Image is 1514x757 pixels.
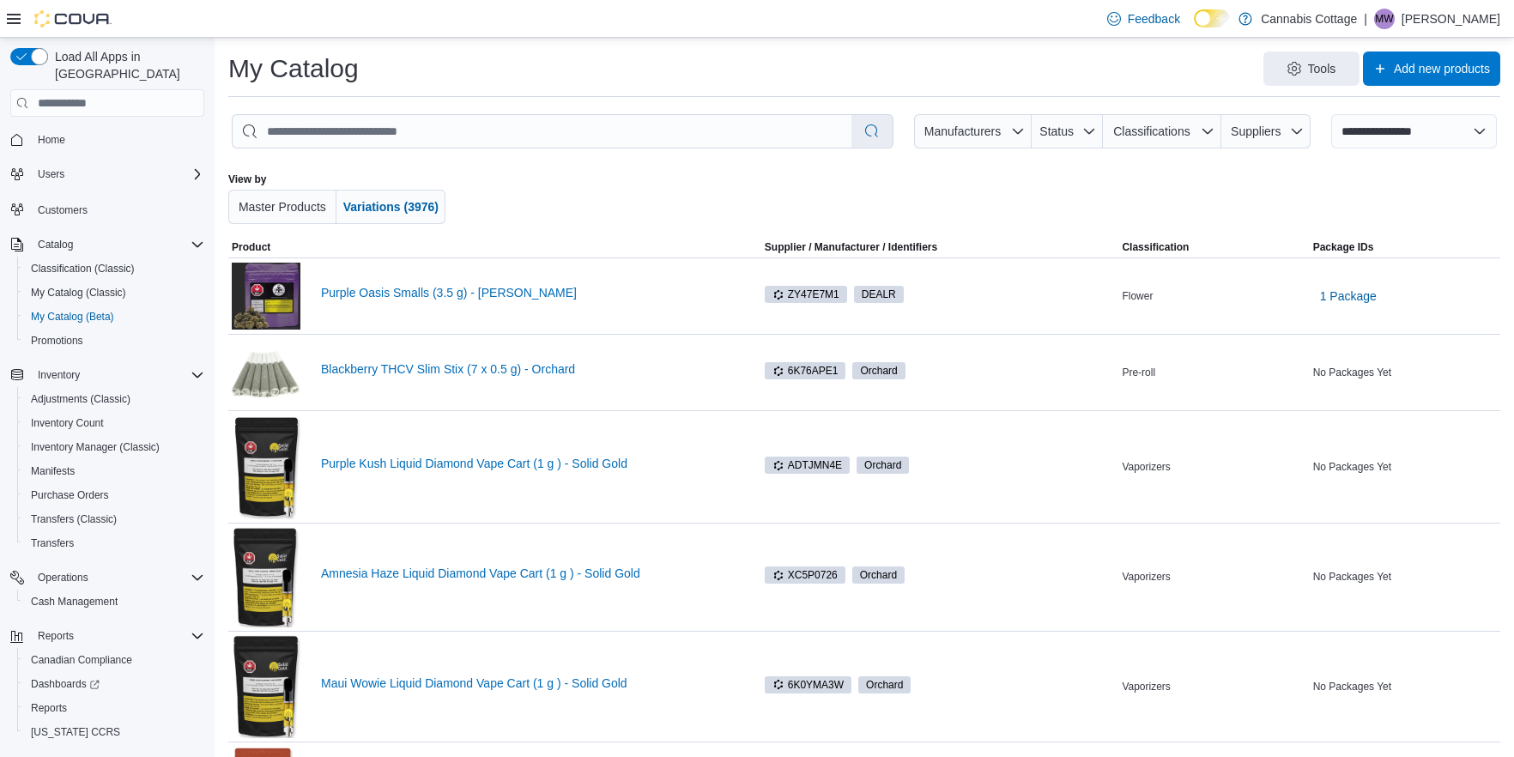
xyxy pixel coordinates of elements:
[1194,9,1230,27] input: Dark Mode
[1231,124,1281,138] span: Suppliers
[31,392,130,406] span: Adjustments (Classic)
[17,531,211,555] button: Transfers
[857,457,909,474] span: Orchard
[24,461,82,481] a: Manifests
[765,566,845,584] span: XC5P0726
[765,457,850,474] span: ADTJMN4E
[772,567,838,583] span: XC5P0726
[31,653,132,667] span: Canadian Compliance
[772,677,844,693] span: 6K0YMA3W
[24,650,204,670] span: Canadian Compliance
[866,677,903,693] span: Orchard
[31,164,204,185] span: Users
[31,310,114,324] span: My Catalog (Beta)
[239,200,326,214] span: Master Products
[38,133,65,147] span: Home
[860,363,897,378] span: Orchard
[321,457,734,470] a: Purple Kush Liquid Diamond Vape Cart (1 g ) - Solid Gold
[38,167,64,181] span: Users
[31,334,83,348] span: Promotions
[17,507,211,531] button: Transfers (Classic)
[1310,676,1500,697] div: No Packages Yet
[24,509,124,530] a: Transfers (Classic)
[38,203,88,217] span: Customers
[232,240,270,254] span: Product
[24,591,204,612] span: Cash Management
[17,435,211,459] button: Inventory Manager (Classic)
[1118,676,1309,697] div: Vaporizers
[3,197,211,221] button: Customers
[772,457,842,473] span: ADTJMN4E
[17,257,211,281] button: Classification (Classic)
[31,512,117,526] span: Transfers (Classic)
[24,306,204,327] span: My Catalog (Beta)
[741,240,937,254] span: Supplier / Manufacturer / Identifiers
[343,200,439,214] span: Variations (3976)
[48,48,204,82] span: Load All Apps in [GEOGRAPHIC_DATA]
[1032,114,1103,148] button: Status
[24,650,139,670] a: Canadian Compliance
[1118,362,1309,383] div: Pre-roll
[31,725,120,739] span: [US_STATE] CCRS
[24,533,81,554] a: Transfers
[862,287,896,302] span: DEALR
[17,590,211,614] button: Cash Management
[17,483,211,507] button: Purchase Orders
[1118,457,1309,477] div: Vaporizers
[852,566,905,584] span: Orchard
[765,676,851,693] span: 6K0YMA3W
[1310,362,1500,383] div: No Packages Yet
[31,416,104,430] span: Inventory Count
[24,722,127,742] a: [US_STATE] CCRS
[3,624,211,648] button: Reports
[17,411,211,435] button: Inventory Count
[31,626,204,646] span: Reports
[24,437,204,457] span: Inventory Manager (Classic)
[854,286,904,303] span: DEALR
[31,677,100,691] span: Dashboards
[3,233,211,257] button: Catalog
[31,164,71,185] button: Users
[232,348,300,397] img: Blackberry THCV Slim Stix (7 x 0.5 g) - Orchard
[31,567,204,588] span: Operations
[24,722,204,742] span: Washington CCRS
[1308,60,1336,77] span: Tools
[17,281,211,305] button: My Catalog (Classic)
[31,701,67,715] span: Reports
[24,306,121,327] a: My Catalog (Beta)
[3,127,211,152] button: Home
[772,287,839,302] span: ZY47E7M1
[858,676,911,693] span: Orchard
[924,124,1001,138] span: Manufacturers
[765,286,847,303] span: ZY47E7M1
[17,459,211,483] button: Manifests
[1320,288,1377,305] span: 1 Package
[24,461,204,481] span: Manifests
[24,674,106,694] a: Dashboards
[336,190,445,224] button: Variations (3976)
[1039,124,1074,138] span: Status
[765,240,937,254] div: Supplier / Manufacturer / Identifiers
[31,536,74,550] span: Transfers
[17,329,211,353] button: Promotions
[31,286,126,300] span: My Catalog (Classic)
[24,698,74,718] a: Reports
[31,567,95,588] button: Operations
[24,282,133,303] a: My Catalog (Classic)
[38,571,88,584] span: Operations
[1310,457,1500,477] div: No Packages Yet
[17,720,211,744] button: [US_STATE] CCRS
[1364,9,1367,29] p: |
[1375,9,1393,29] span: MW
[31,488,109,502] span: Purchase Orders
[31,130,72,150] a: Home
[31,626,81,646] button: Reports
[1402,9,1500,29] p: [PERSON_NAME]
[321,676,734,690] a: Maui Wowie Liquid Diamond Vape Cart (1 g ) - Solid Gold
[24,330,90,351] a: Promotions
[17,305,211,329] button: My Catalog (Beta)
[17,648,211,672] button: Canadian Compliance
[1118,286,1309,306] div: Flower
[31,440,160,454] span: Inventory Manager (Classic)
[24,698,204,718] span: Reports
